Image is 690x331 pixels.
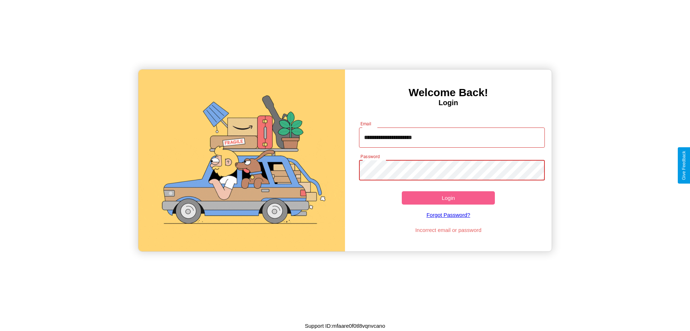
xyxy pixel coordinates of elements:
[355,225,542,235] p: Incorrect email or password
[345,99,552,107] h4: Login
[360,153,379,160] label: Password
[138,70,345,251] img: gif
[360,121,372,127] label: Email
[681,151,686,180] div: Give Feedback
[305,321,385,331] p: Support ID: mfaare0f0tl8vqnvcano
[355,205,542,225] a: Forgot Password?
[402,191,495,205] button: Login
[345,86,552,99] h3: Welcome Back!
